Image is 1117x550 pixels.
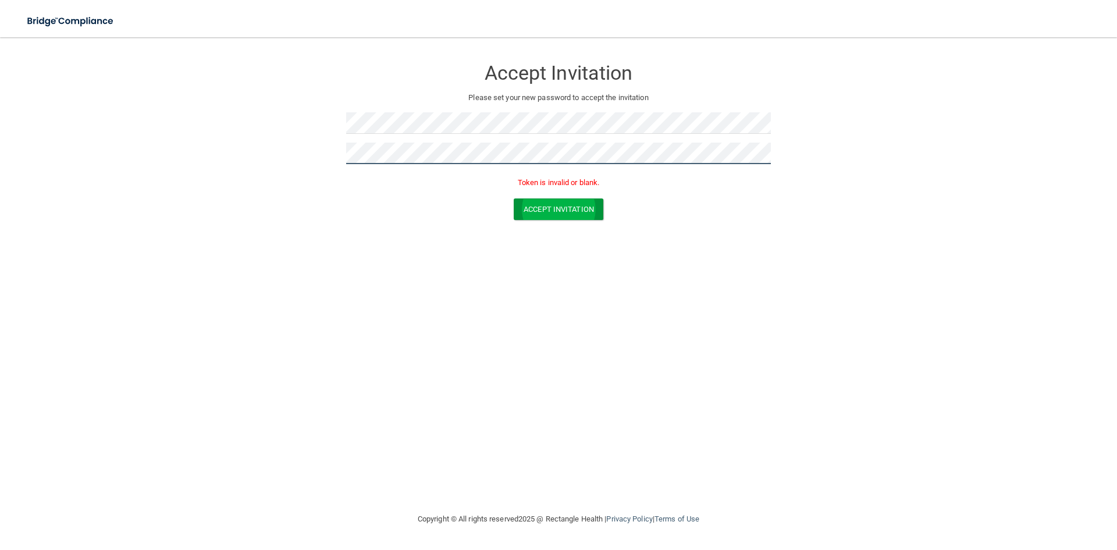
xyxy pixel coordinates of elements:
[355,91,762,105] p: Please set your new password to accept the invitation
[654,514,699,523] a: Terms of Use
[514,198,603,220] button: Accept Invitation
[346,176,771,190] p: Token is invalid or blank.
[346,62,771,84] h3: Accept Invitation
[17,9,124,33] img: bridge_compliance_login_screen.278c3ca4.svg
[346,501,771,538] div: Copyright © All rights reserved 2025 @ Rectangle Health | |
[606,514,652,523] a: Privacy Policy
[916,467,1103,514] iframe: Drift Widget Chat Controller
